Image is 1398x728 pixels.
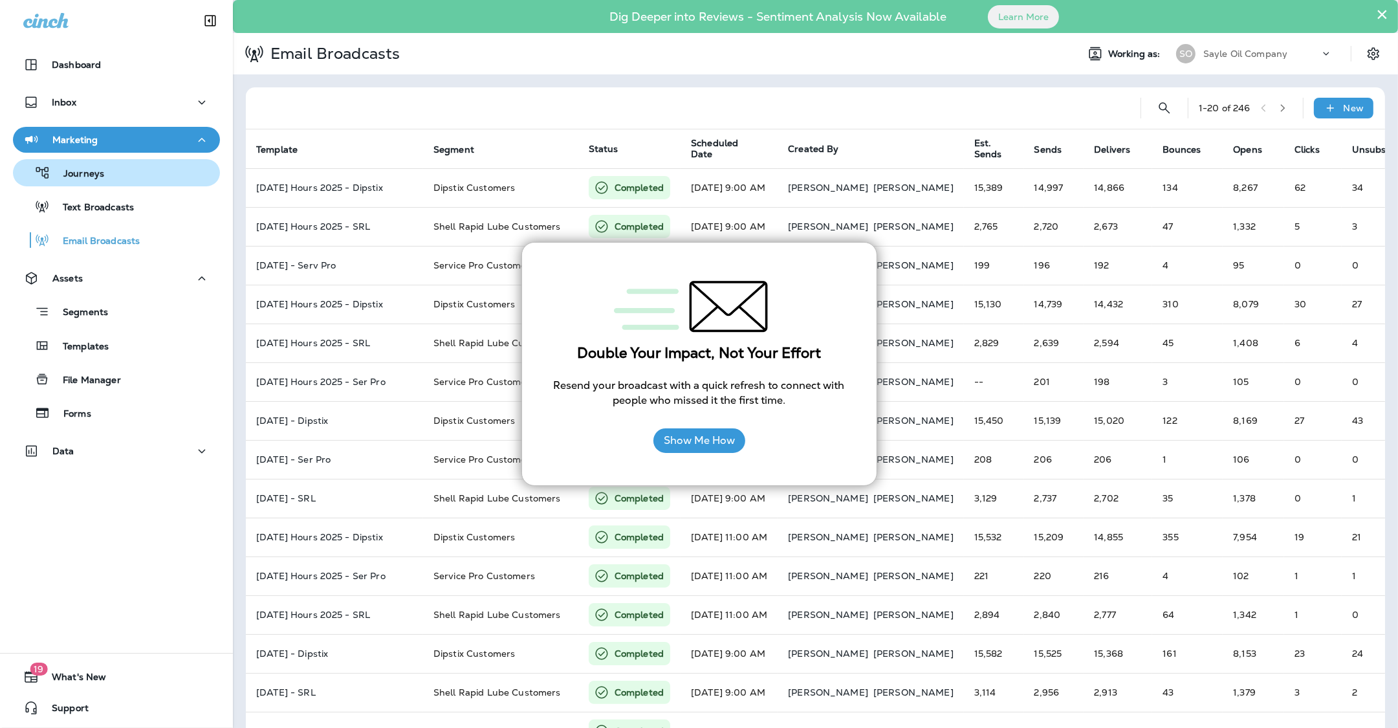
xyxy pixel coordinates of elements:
p: Segments [50,307,108,320]
span: Open rate:55% (Opens/Sends) [1233,298,1259,310]
td: 122 [1152,401,1223,440]
p: [PERSON_NAME] [873,532,954,542]
p: Memorial Day Hours 2025 - Ser Pro [256,571,413,581]
td: 2,777 [1084,595,1152,634]
td: 216 [1084,557,1152,595]
td: [DATE] 11:00 AM [681,595,778,634]
td: 1 [1152,440,1223,479]
td: 15,525 [1024,634,1084,673]
td: [DATE] 11:00 AM [681,557,778,595]
td: 2,702 [1084,479,1152,518]
td: 14,739 [1024,285,1084,324]
p: Labor Day Hours 2025 - Dipstix [256,182,413,193]
span: Delivers [1094,144,1130,155]
td: 201 [1024,362,1084,401]
button: Show Me How [653,428,745,453]
span: Click rate:0% (Clicks/Opens) [1294,298,1306,310]
td: 15,130 [964,285,1024,324]
span: Est. Sends [974,138,1002,160]
p: [PERSON_NAME] [873,299,954,309]
p: [PERSON_NAME] [873,687,954,698]
p: Labor Day Hours 2025 - SRL [256,221,413,232]
span: Open rate:46% (Opens/Sends) [1233,570,1249,582]
p: Father's Day 2025 - Dipstix [256,415,413,426]
p: Email Broadcasts [50,236,140,248]
span: Open rate:47% (Opens/Sends) [1233,609,1256,621]
span: Open rate:54% (Opens/Sends) [1233,415,1258,426]
p: July 4th Hours 2025 - Ser Pro [256,377,413,387]
p: [PERSON_NAME] [873,182,954,193]
p: Completed [615,220,664,233]
span: Status [589,143,618,155]
p: [PERSON_NAME] [873,260,954,270]
span: Open rate:51% (Opens/Sends) [1233,454,1249,465]
button: Collapse Sidebar [192,8,228,34]
p: [PERSON_NAME] [873,221,954,232]
p: Memorial Day Hours 2025 - SRL [256,610,413,620]
span: Click rate:0% (Clicks/Opens) [1294,648,1305,659]
td: 15,532 [964,518,1024,557]
p: Sayle Oil Company [1203,49,1287,59]
p: [PERSON_NAME] [788,493,868,503]
td: 2,840 [1024,595,1084,634]
p: Completed [615,181,664,194]
td: 15,020 [1084,401,1152,440]
p: [PERSON_NAME] [873,377,954,387]
span: Service Pro Customers [433,259,535,271]
p: Completed [615,647,664,660]
span: Dipstix Customers [433,182,515,193]
span: Open rate:47% (Opens/Sends) [1233,687,1256,698]
p: Dig Deeper into Reviews - Sentiment Analysis Now Available [572,15,984,19]
p: [PERSON_NAME] [873,454,954,465]
button: Learn More [988,5,1059,28]
span: Working as: [1108,49,1163,60]
span: Click rate:1% (Clicks/Opens) [1294,182,1305,193]
p: Father's Day 2025 - SRL [256,493,413,503]
span: Service Pro Customers [433,570,535,582]
p: Inbox [52,97,76,107]
p: Marketing [52,135,98,145]
td: [DATE] 9:00 AM [681,479,778,518]
button: Settings [1362,42,1385,65]
td: 355 [1152,518,1223,557]
span: Open rate:53% (Opens/Sends) [1233,648,1256,659]
td: 196 [1024,246,1084,285]
td: 4 [1152,557,1223,595]
td: -- [964,362,1024,401]
td: 15,368 [1084,634,1152,673]
td: 15,582 [964,634,1024,673]
h3: Double Your Impact, Not Your Effort [548,345,851,362]
span: Bounces [1163,144,1201,155]
td: 192 [1084,246,1152,285]
td: 208 [964,440,1024,479]
td: 15,389 [964,168,1024,207]
p: New [1344,103,1364,113]
p: July 4th Hours 2025 - Dipstix [256,299,413,309]
span: Shell Rapid Lube Customers [433,221,561,232]
span: Scheduled Date [691,138,756,160]
p: Dashboard [52,60,101,70]
span: Open rate:55% (Opens/Sends) [1233,182,1258,193]
span: Click rate:0% (Clicks/Opens) [1294,609,1298,621]
button: Search Email Broadcasts [1152,95,1177,121]
span: Click rate:0% (Clicks/Opens) [1294,221,1300,232]
td: [DATE] 11:00 AM [681,518,778,557]
td: 206 [1084,440,1152,479]
span: Click rate:1% (Clicks/Opens) [1294,570,1298,582]
p: Assets [52,273,83,283]
td: 220 [1024,557,1084,595]
td: 14,997 [1024,168,1084,207]
p: [PERSON_NAME] [788,610,868,620]
td: 3 [1152,362,1223,401]
p: Completed [615,569,664,582]
p: [PERSON_NAME] [873,415,954,426]
td: 14,432 [1084,285,1152,324]
td: 2,894 [964,595,1024,634]
td: 15,139 [1024,401,1084,440]
p: Email Broadcasts [265,44,400,63]
span: Segment [433,144,474,155]
p: [PERSON_NAME] [788,648,868,659]
p: Forms [50,408,91,421]
span: Dipstix Customers [433,648,515,659]
span: 0 [1294,376,1301,388]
